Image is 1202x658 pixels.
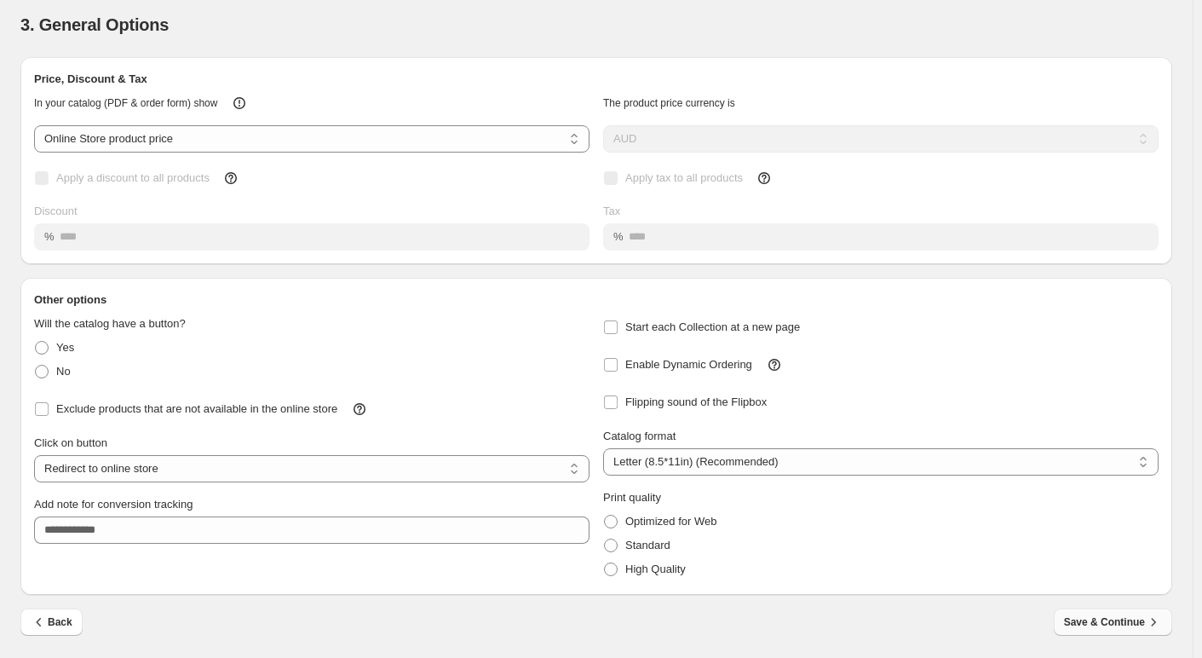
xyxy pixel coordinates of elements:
[1054,609,1172,636] button: Save & Continue
[56,171,210,184] span: Apply a discount to all products
[625,358,752,371] span: Enable Dynamic Ordering
[34,71,1159,88] h2: Price, Discount & Tax
[625,539,670,551] span: Standard
[625,515,716,528] span: Optimized for Web
[613,230,624,243] span: %
[603,205,620,217] span: Tax
[31,614,72,631] span: Back
[603,430,676,442] span: Catalog format
[20,15,169,34] span: 3. General Options
[1064,614,1162,631] span: Save & Continue
[603,491,661,504] span: Print quality
[56,365,71,378] span: No
[56,341,74,354] span: Yes
[34,317,186,330] span: Will the catalog have a button?
[603,97,735,109] span: The product price currency is
[625,563,686,575] span: High Quality
[625,171,743,184] span: Apply tax to all products
[56,402,337,415] span: Exclude products that are not available in the online store
[34,97,217,109] span: In your catalog (PDF & order form) show
[20,609,83,636] button: Back
[34,291,1159,309] h2: Other options
[34,498,193,511] span: Add note for conversion tracking
[44,230,55,243] span: %
[625,395,767,408] span: Flipping sound of the Flipbox
[34,205,78,217] span: Discount
[34,436,107,449] span: Click on button
[625,320,800,333] span: Start each Collection at a new page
